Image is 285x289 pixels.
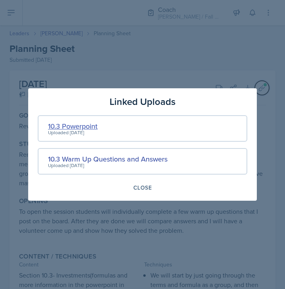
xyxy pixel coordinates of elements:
div: Uploaded [DATE] [48,162,168,169]
button: Close [128,181,157,194]
div: 10.3 Warm Up Questions and Answers [48,154,168,164]
div: Uploaded [DATE] [48,129,98,136]
div: Close [133,184,152,191]
h3: Linked Uploads [110,95,175,109]
div: 10.3 Powerpoint [48,121,98,131]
